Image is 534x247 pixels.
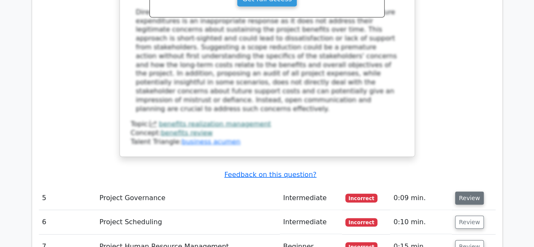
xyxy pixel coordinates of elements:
td: Intermediate [280,186,342,210]
a: business acumen [182,138,240,146]
td: Project Scheduling [96,210,280,234]
td: 0:09 min. [390,186,452,210]
a: Feedback on this question? [224,171,316,179]
button: Review [455,216,484,229]
span: Incorrect [345,194,378,202]
button: Review [455,192,484,205]
a: benefits realization management [159,120,271,128]
div: Topic: [131,120,404,129]
div: Talent Triangle: [131,120,404,146]
span: Incorrect [345,218,378,227]
td: Project Governance [96,186,280,210]
a: benefits review [161,129,213,137]
td: 5 [39,186,96,210]
td: Intermediate [280,210,342,234]
td: 6 [39,210,96,234]
td: 0:10 min. [390,210,452,234]
div: Concept: [131,129,404,138]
